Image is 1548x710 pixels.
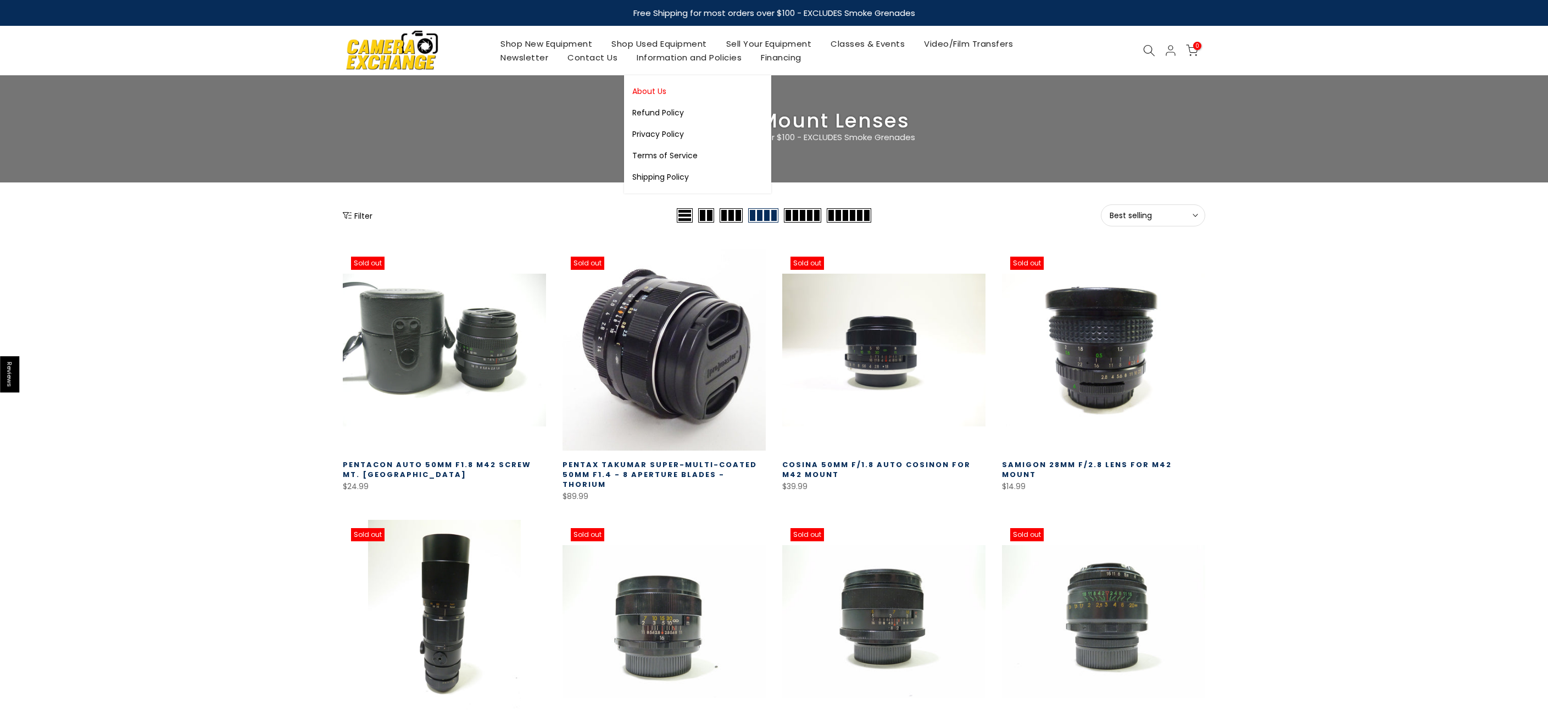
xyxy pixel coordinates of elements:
a: About Us [624,81,771,102]
a: Refund Policy [624,102,771,124]
button: Best selling [1101,204,1205,226]
a: Information and Policies [627,51,751,64]
span: Best selling [1110,210,1196,220]
a: Terms of Service [624,145,771,167]
div: $24.99 [343,480,546,493]
a: Newsletter [491,51,558,64]
strong: Free Shipping for most orders over $100 - EXCLUDES Smoke Grenades [633,7,915,19]
a: Samigon 28mm f/2.8 Lens for M42 Mount [1002,459,1172,480]
button: Show filters [343,210,372,221]
a: Classes & Events [821,37,915,51]
div: $39.99 [782,480,985,493]
a: 0 [1186,45,1198,57]
a: Sell Your Equipment [716,37,821,51]
a: Shop New Equipment [491,37,602,51]
a: Shop Used Equipment [602,37,717,51]
a: Video/Film Transfers [915,37,1023,51]
a: Shipping Policy [624,167,771,188]
a: Pentax Takumar Super-Multi-Coated 50mm F1.4 - 8 aperture blades - Thorium [563,459,757,490]
p: Free Shipping for most orders over $100 - EXCLUDES Smoke Grenades [568,131,980,144]
a: Pentacon Auto 50mm f1.8 M42 Screw Mt. [GEOGRAPHIC_DATA] [343,459,531,480]
a: Privacy Policy [624,124,771,145]
div: $14.99 [1002,480,1205,493]
a: Contact Us [558,51,627,64]
a: Financing [751,51,811,64]
h3: M42 Screw Mount Lenses [343,114,1205,128]
span: 0 [1193,42,1201,50]
a: Cosina 50mm f/1.8 Auto Cosinon for M42 mount [782,459,971,480]
div: $89.99 [563,490,766,503]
